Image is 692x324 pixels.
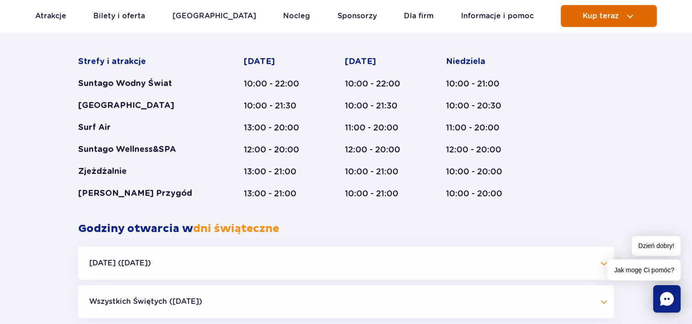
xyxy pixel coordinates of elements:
div: 10:00 - 21:30 [244,100,310,111]
div: Suntago Wellness&SPA [78,144,209,155]
div: 13:00 - 21:00 [244,166,310,177]
div: 10:00 - 21:00 [446,78,513,89]
a: Sponsorzy [338,5,377,27]
div: 13:00 - 20:00 [244,122,310,133]
div: 11:00 - 20:00 [446,122,513,133]
div: 10:00 - 21:00 [345,188,411,199]
a: Dla firm [404,5,434,27]
a: Bilety i oferta [93,5,145,27]
div: Niedziela [446,56,513,67]
div: 10:00 - 22:00 [345,78,411,89]
div: Suntago Wodny Świat [78,78,209,89]
button: [DATE] ([DATE]) [78,247,614,280]
span: Jak mogę Ci pomóc? [607,259,681,281]
div: [DATE] [345,56,411,67]
div: 10:00 - 22:00 [244,78,310,89]
button: Kup teraz [561,5,657,27]
div: 10:00 - 20:00 [446,166,513,177]
div: 13:00 - 21:00 [244,188,310,199]
span: dni świąteczne [193,222,279,236]
h2: Godziny otwarcia w [78,222,614,236]
span: Dzień dobry! [632,236,681,256]
div: Chat [653,285,681,313]
div: 10:00 - 20:00 [446,188,513,199]
div: [DATE] [244,56,310,67]
a: Atrakcje [35,5,66,27]
div: Strefy i atrakcje [78,56,209,67]
span: Kup teraz [583,12,619,20]
a: [GEOGRAPHIC_DATA] [172,5,256,27]
div: Surf Air [78,122,209,133]
div: [GEOGRAPHIC_DATA] [78,100,209,111]
div: 10:00 - 21:00 [345,166,411,177]
a: Informacje i pomoc [461,5,534,27]
div: [PERSON_NAME] Przygód [78,188,209,199]
div: 10:00 - 21:30 [345,100,411,111]
div: 12:00 - 20:00 [244,144,310,155]
button: Wszystkich Świętych ([DATE]) [78,285,614,318]
div: 12:00 - 20:00 [446,144,513,155]
div: 11:00 - 20:00 [345,122,411,133]
div: Zjeżdżalnie [78,166,209,177]
a: Nocleg [283,5,310,27]
div: 12:00 - 20:00 [345,144,411,155]
div: 10:00 - 20:30 [446,100,513,111]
